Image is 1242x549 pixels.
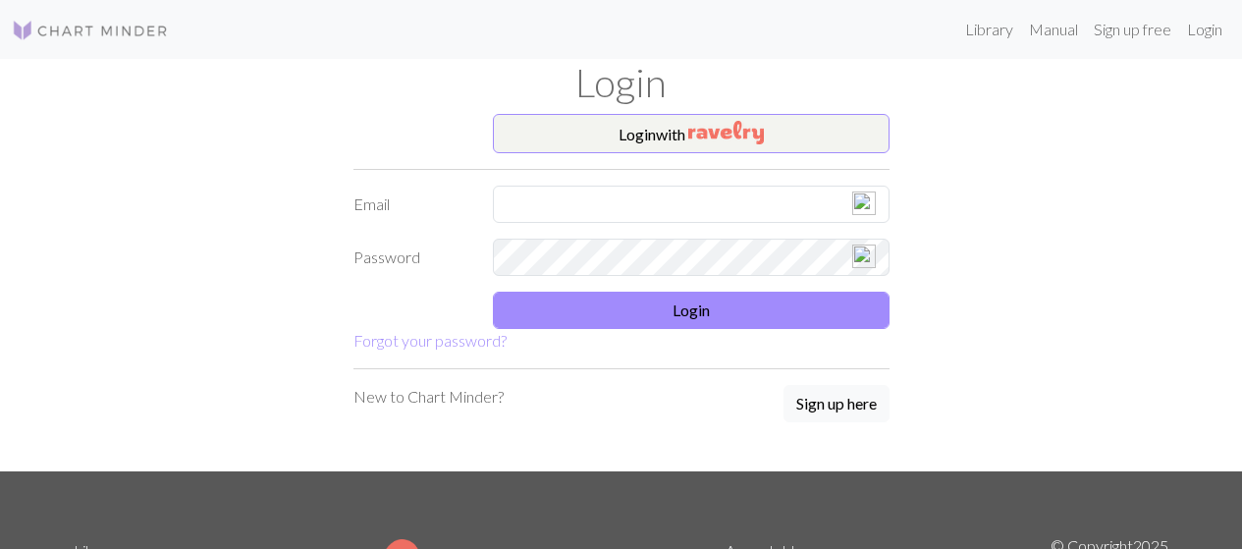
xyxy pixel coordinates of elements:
[852,245,876,268] img: npw-badge-icon-locked.svg
[342,239,482,276] label: Password
[12,19,169,42] img: Logo
[1179,10,1230,49] a: Login
[1086,10,1179,49] a: Sign up free
[342,186,482,223] label: Email
[493,292,890,329] button: Login
[852,192,876,215] img: npw-badge-icon-locked.svg
[688,121,764,144] img: Ravelry
[957,10,1021,49] a: Library
[62,59,1181,106] h1: Login
[353,385,504,409] p: New to Chart Minder?
[783,385,890,424] a: Sign up here
[353,331,507,350] a: Forgot your password?
[1021,10,1086,49] a: Manual
[493,114,890,153] button: Loginwith
[783,385,890,422] button: Sign up here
